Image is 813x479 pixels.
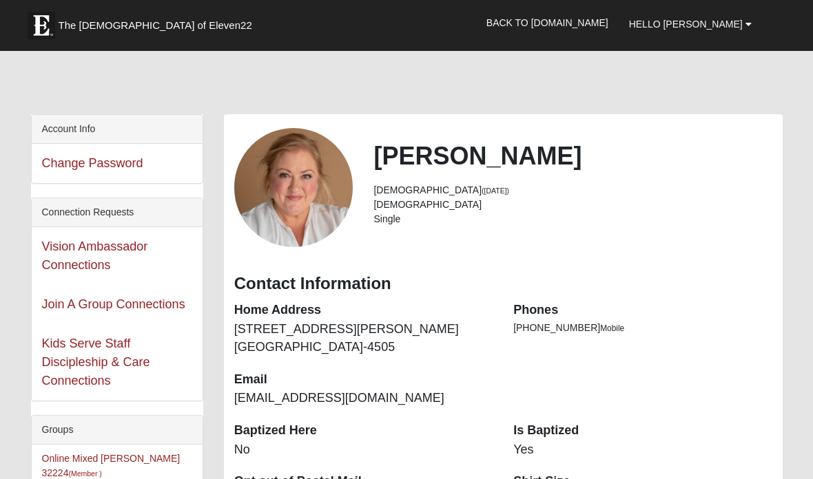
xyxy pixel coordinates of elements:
[234,321,493,356] dd: [STREET_ADDRESS][PERSON_NAME] [GEOGRAPHIC_DATA]-4505
[513,441,772,459] dd: Yes
[482,187,509,195] small: ([DATE])
[513,321,772,335] li: [PHONE_NUMBER]
[21,5,296,39] a: The [DEMOGRAPHIC_DATA] of Eleven22
[32,115,203,144] div: Account Info
[234,371,493,389] dt: Email
[373,212,772,226] li: Single
[42,453,181,478] a: Online Mixed [PERSON_NAME] 32224(Member )
[234,441,493,459] dd: No
[42,239,148,272] a: Vision Ambassador Connections
[234,301,493,319] dt: Home Address
[59,19,252,32] span: The [DEMOGRAPHIC_DATA] of Eleven22
[373,198,772,212] li: [DEMOGRAPHIC_DATA]
[373,183,772,198] li: [DEMOGRAPHIC_DATA]
[619,7,762,41] a: Hello [PERSON_NAME]
[234,128,353,247] a: View Fullsize Photo
[513,301,772,319] dt: Phones
[629,19,743,30] span: Hello [PERSON_NAME]
[32,198,203,227] div: Connection Requests
[234,274,772,294] h3: Contact Information
[214,462,294,475] span: HTML Size: 121 KB
[373,141,772,171] h2: [PERSON_NAME]
[42,337,150,387] a: Kids Serve Staff Discipleship & Care Connections
[600,323,624,333] span: Mobile
[234,422,493,440] dt: Baptized Here
[32,416,203,445] div: Groups
[112,462,203,475] span: ViewState Size: 38 KB
[234,390,493,407] dd: [EMAIL_ADDRESS][DOMAIN_NAME]
[13,464,98,473] a: Page Load Time: 1.79s
[42,297,185,311] a: Join A Group Connections
[476,6,619,40] a: Back to [DOMAIN_NAME]
[28,12,55,39] img: Eleven22 logo
[305,460,312,475] a: Web cache enabled
[513,422,772,440] dt: Is Baptized
[779,455,804,475] a: Block Configuration (Alt-B)
[42,156,143,170] a: Change Password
